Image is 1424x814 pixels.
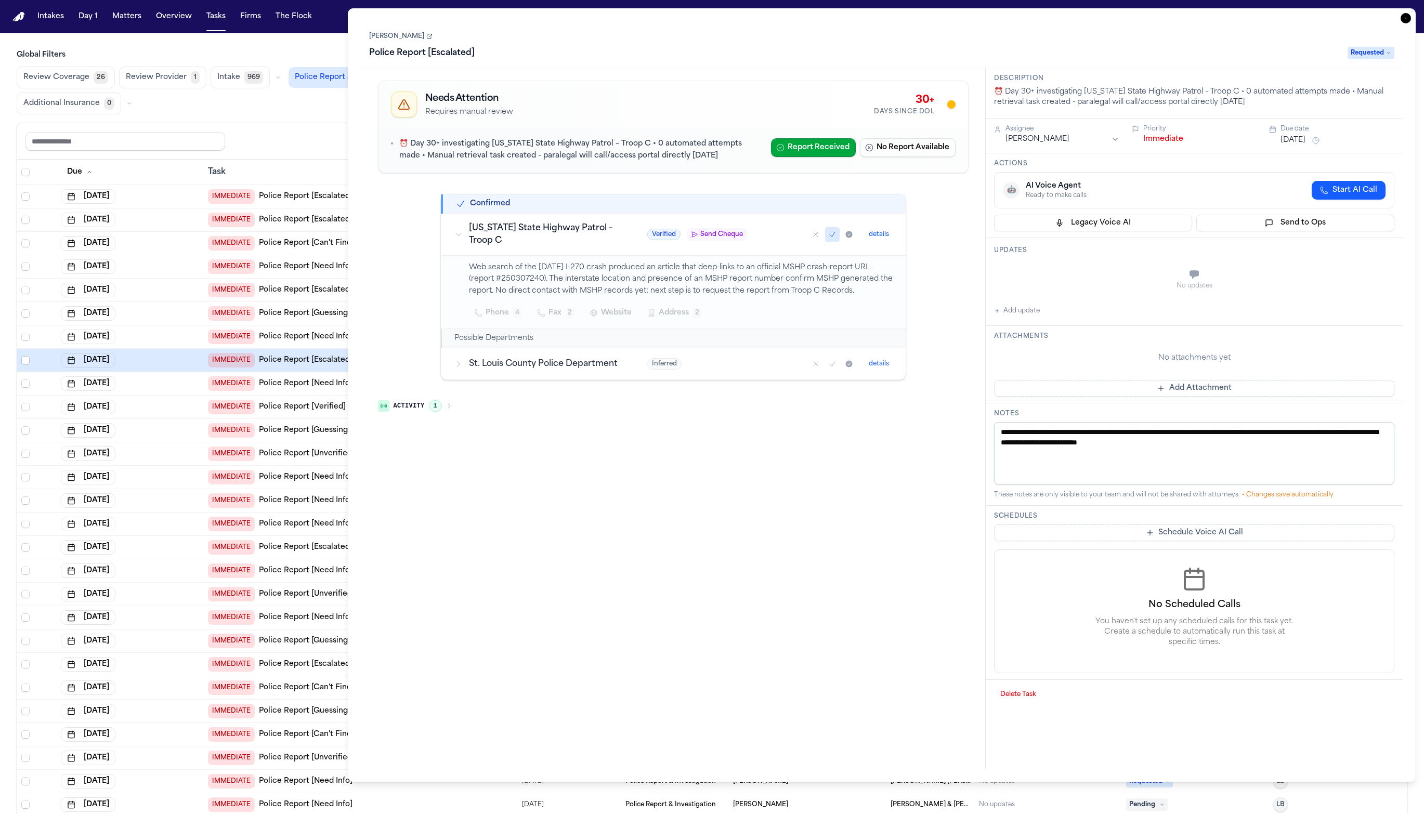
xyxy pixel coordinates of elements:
[700,230,743,239] span: Send Cheque
[259,332,352,342] a: Police Report [Need Info]
[642,304,708,322] button: Address2
[208,587,255,601] span: IMMEDIATE
[259,308,350,319] a: Police Report [Guessing]
[211,67,270,88] button: Intake969
[21,403,30,411] span: Select row
[259,706,350,716] a: Police Report [Guessing]
[61,447,115,461] button: [DATE]
[1281,135,1305,146] button: [DATE]
[425,107,513,117] p: Requires manual review
[994,246,1394,255] h3: Updates
[548,307,561,319] span: Fax
[1312,181,1386,200] button: Start AI Call
[1348,47,1394,59] span: Requested
[61,189,115,204] button: [DATE]
[21,356,30,364] span: Select row
[693,308,701,318] span: 2
[994,353,1394,363] div: No attachments yet
[21,637,30,645] span: Select row
[369,32,433,41] a: [PERSON_NAME]
[259,589,355,599] a: Police Report [Unverified]
[891,800,971,809] span: Beck & Beck
[21,262,30,271] span: Select row
[61,470,115,484] button: [DATE]
[994,215,1192,231] button: Legacy Voice AI
[61,306,115,321] button: [DATE]
[1242,492,1334,498] span: • Changes save automatically
[208,704,255,718] span: IMMEDIATE
[208,517,255,531] span: IMMEDIATE
[1094,616,1294,648] p: You haven't set up any scheduled calls for this task yet. Create a schedule to automatically run ...
[469,262,893,297] p: Web search of the [DATE] I-270 crash produced an article that deep-links to an official MSHP cras...
[259,612,352,623] a: Police Report [Need Info]
[208,493,255,508] span: IMMEDIATE
[208,634,255,648] span: IMMEDIATE
[208,540,255,555] span: IMMEDIATE
[21,613,30,622] span: Select row
[17,50,1407,60] h3: Global Filters
[21,450,30,458] span: Select row
[61,259,115,274] button: [DATE]
[647,358,682,370] span: Inferred
[259,355,352,365] a: Police Report [Escalated]
[61,353,115,367] button: [DATE]
[12,12,25,22] a: Home
[1026,191,1087,200] div: Ready to make calls
[17,67,115,88] button: Review Coverage26
[74,7,102,26] a: Day 1
[21,473,30,481] span: Select row
[469,358,623,370] h3: St. Louis County Police Department
[208,657,255,672] span: IMMEDIATE
[566,308,574,318] span: 2
[865,228,893,241] button: details
[647,229,681,240] span: Verified
[191,71,200,84] span: 1
[21,777,30,785] span: Select row
[289,67,432,88] button: Police Report & Investigation354
[842,357,856,371] button: Mark as received
[208,680,255,695] span: IMMEDIATE
[259,378,352,389] a: Police Report [Need Info]
[21,192,30,201] span: Select row
[860,138,956,157] button: No Report Available
[61,330,115,344] button: [DATE]
[259,425,350,436] a: Police Report [Guessing]
[295,72,402,83] span: Police Report & Investigation
[61,517,115,531] button: [DATE]
[733,800,788,809] span: Henry Anderson
[469,304,528,322] button: Phone4
[61,540,115,555] button: [DATE]
[21,496,30,505] span: Select row
[994,686,1042,703] button: Delete Task
[259,449,355,459] a: Police Report [Unverified]
[61,751,115,765] button: [DATE]
[1332,185,1377,195] span: Start AI Call
[21,216,30,224] span: Select row
[584,304,638,322] button: Website
[119,67,206,88] button: Review Provider1
[21,168,30,176] span: Select all
[33,7,68,26] button: Intakes
[61,163,99,181] button: Due
[21,379,30,388] span: Select row
[61,727,115,742] button: [DATE]
[259,519,352,529] a: Police Report [Need Info]
[259,636,350,646] a: Police Report [Guessing]
[259,472,352,482] a: Police Report [Need Info]
[208,563,255,578] span: IMMEDIATE
[469,222,623,247] h3: [US_STATE] State Highway Patrol – Troop C
[1273,797,1288,812] button: LB
[994,282,1394,290] div: No updates
[208,189,255,204] span: IMMEDIATE
[208,774,255,789] span: IMMEDIATE
[61,587,115,601] button: [DATE]
[808,357,823,371] button: Mark as no report
[601,307,632,319] span: Website
[271,7,316,26] button: The Flock
[236,7,265,26] button: Firms
[21,520,30,528] span: Select row
[61,283,115,297] button: [DATE]
[21,660,30,668] span: Select row
[61,493,115,508] button: [DATE]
